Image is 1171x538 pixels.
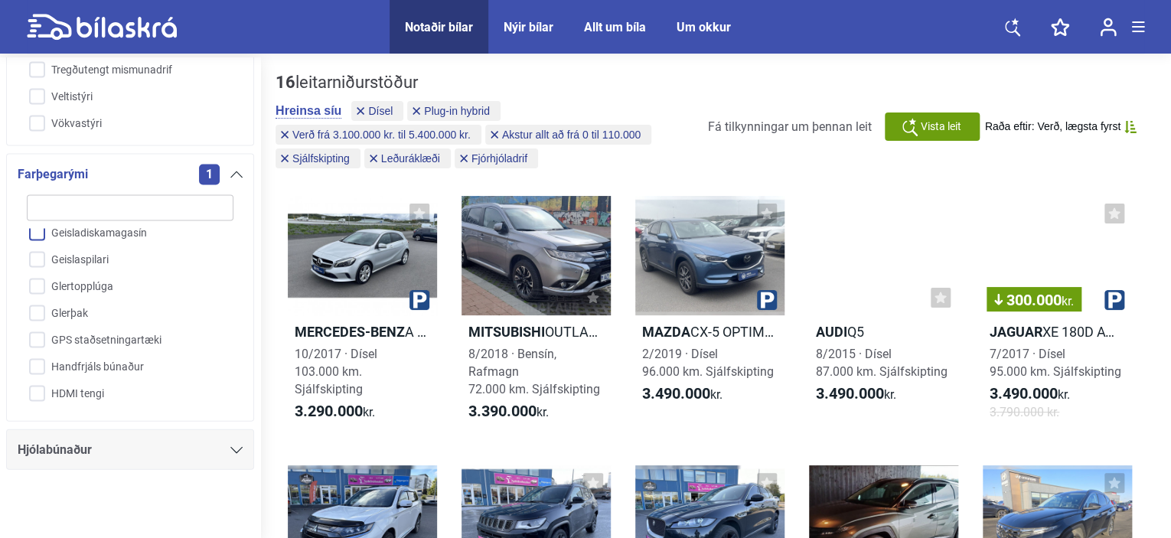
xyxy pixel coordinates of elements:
a: Allt um bíla [584,20,646,34]
span: Farþegarými [18,163,88,184]
b: 3.290.000 [295,402,363,420]
span: Dísel [368,106,393,116]
button: Plug-in hybrid [407,101,501,121]
b: Mercedes-Benz [295,324,405,340]
img: parking.png [1104,290,1124,310]
span: Hjólabúnaður [18,439,92,460]
span: kr. [1062,294,1074,308]
span: kr. [990,385,1070,403]
b: Jaguar [990,324,1042,340]
span: kr. [816,385,896,403]
b: 16 [276,73,295,92]
span: 3.790.000 kr. [990,403,1059,421]
span: Verð frá 3.100.000 kr. til 5.400.000 kr. [292,129,471,140]
span: Plug-in hybrid [424,106,490,116]
button: Dísel [351,101,403,121]
span: kr. [468,403,549,421]
span: Leðuráklæði [381,153,440,164]
img: user-login.svg [1100,18,1117,37]
button: Leðuráklæði [364,148,451,168]
h2: OUTLANDER [462,323,611,341]
a: Nýir bílar [504,20,553,34]
a: Um okkur [677,20,731,34]
b: 3.490.000 [990,384,1058,403]
a: Notaðir bílar [405,20,473,34]
img: parking.png [409,290,429,310]
a: AudiQ58/2015 · Dísel87.000 km. Sjálfskipting3.490.000kr. [809,196,958,435]
b: 3.490.000 [816,384,884,403]
h2: Q5 [809,323,958,341]
span: 2/2019 · Dísel 96.000 km. Sjálfskipting [642,347,774,379]
h2: CX-5 OPTIMUM [635,323,784,341]
a: Mercedes-BenzA 220 D 4MATIC10/2017 · Dísel103.000 km. Sjálfskipting3.290.000kr. [288,196,437,435]
span: 10/2017 · Dísel 103.000 km. Sjálfskipting [295,347,377,396]
button: Akstur allt að frá 0 til 110.000 [485,125,651,145]
span: Fá tilkynningar um þennan leit [708,119,872,134]
button: Fjórhjóladrif [455,148,538,168]
img: parking.png [757,290,777,310]
button: Sjálfskipting [276,148,360,168]
a: MazdaCX-5 OPTIMUM2/2019 · Dísel96.000 km. Sjálfskipting3.490.000kr. [635,196,784,435]
button: Raða eftir: Verð, lægsta fyrst [985,120,1137,133]
span: Raða eftir: Verð, lægsta fyrst [985,120,1120,133]
button: Hreinsa síu [276,103,341,119]
span: Fjórhjóladrif [471,153,527,164]
span: Sjálfskipting [292,153,350,164]
h2: A 220 D 4MATIC [288,323,437,341]
span: kr. [642,385,722,403]
span: 300.000 [994,292,1074,308]
a: 300.000kr.JaguarXE 180D AWD PRESTIGE7/2017 · Dísel95.000 km. Sjálfskipting3.490.000kr.3.790.000 kr. [983,196,1132,435]
span: 8/2015 · Dísel 87.000 km. Sjálfskipting [816,347,948,379]
b: Mazda [642,324,690,340]
span: 1 [199,164,220,184]
b: 3.490.000 [642,384,710,403]
a: MitsubishiOUTLANDER8/2018 · Bensín, Rafmagn72.000 km. Sjálfskipting3.390.000kr. [462,196,611,435]
h2: XE 180D AWD PRESTIGE [983,323,1132,341]
span: 7/2017 · Dísel 95.000 km. Sjálfskipting [990,347,1121,379]
button: Verð frá 3.100.000 kr. til 5.400.000 kr. [276,125,481,145]
span: kr. [295,403,375,421]
b: Mitsubishi [468,324,545,340]
b: Audi [816,324,847,340]
span: Vista leit [921,119,961,135]
div: leitarniðurstöður [276,73,706,93]
span: 8/2018 · Bensín, Rafmagn 72.000 km. Sjálfskipting [468,347,600,396]
b: 3.390.000 [468,402,537,420]
span: Akstur allt að frá 0 til 110.000 [502,129,641,140]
